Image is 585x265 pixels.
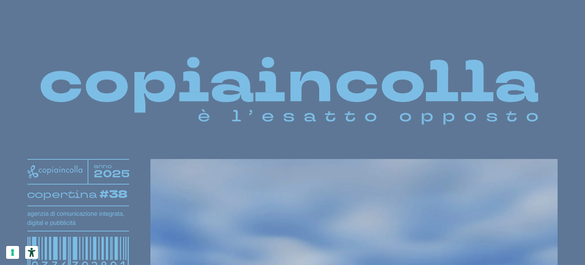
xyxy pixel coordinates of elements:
tspan: anno [94,163,112,170]
button: Strumenti di accessibilità [25,246,38,259]
h1: agenzia di comunicazione integrata, digital e pubblicità [27,209,129,228]
tspan: 2025 [94,167,130,181]
button: Le tue preferenze relative al consenso per le tecnologie di tracciamento [6,246,19,259]
tspan: copertina [27,187,97,201]
tspan: #38 [100,187,128,202]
